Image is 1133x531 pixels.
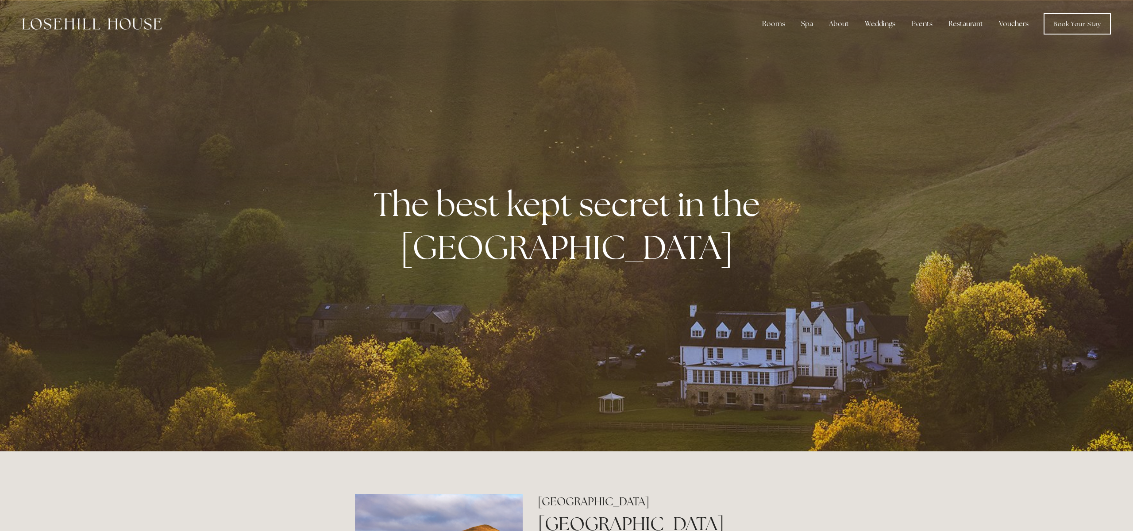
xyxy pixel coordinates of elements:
div: Events [904,15,940,33]
strong: The best kept secret in the [GEOGRAPHIC_DATA] [374,182,767,269]
a: Book Your Stay [1044,13,1111,35]
div: Spa [794,15,820,33]
div: Weddings [858,15,902,33]
a: Vouchers [992,15,1036,33]
div: Rooms [755,15,792,33]
div: Restaurant [941,15,990,33]
img: Losehill House [22,18,162,30]
h2: [GEOGRAPHIC_DATA] [538,494,778,509]
div: About [822,15,856,33]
